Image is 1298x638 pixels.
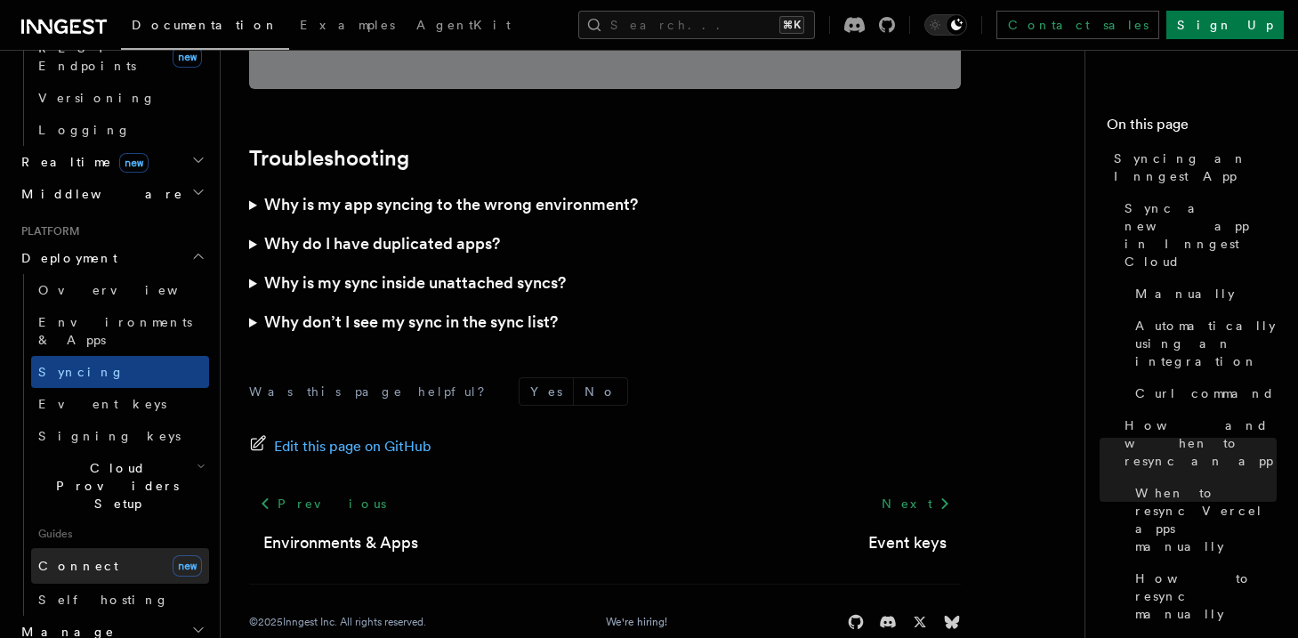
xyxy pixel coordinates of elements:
span: Sync a new app in Inngest Cloud [1125,199,1277,271]
span: new [119,153,149,173]
a: Contact sales [996,11,1159,39]
kbd: ⌘K [779,16,804,34]
a: Versioning [31,82,209,114]
a: Environments & Apps [31,306,209,356]
button: Middleware [14,178,209,210]
button: Yes [520,378,573,405]
span: Curl command [1135,384,1275,402]
div: © 2025 Inngest Inc. All rights reserved. [249,615,426,629]
div: Deployment [14,274,209,616]
h4: On this page [1107,114,1277,142]
a: Connectnew [31,548,209,584]
span: new [173,46,202,68]
a: AgentKit [406,5,521,48]
span: Manually [1135,285,1235,303]
span: Syncing [38,365,125,379]
button: Cloud Providers Setup [31,452,209,520]
h3: Why do I have duplicated apps? [264,231,500,256]
a: Event keys [868,530,947,555]
a: Overview [31,274,209,306]
a: Manually [1128,278,1277,310]
span: new [173,555,202,577]
span: Overview [38,283,222,297]
a: Previous [249,488,396,520]
span: When to resync Vercel apps manually [1135,484,1277,555]
a: How and when to resync an app [1117,409,1277,477]
a: Examples [289,5,406,48]
span: Logging [38,123,131,137]
a: When to resync Vercel apps manually [1128,477,1277,562]
a: Event keys [31,388,209,420]
span: Deployment [14,249,117,267]
summary: Why don’t I see my sync in the sync list? [249,303,961,342]
button: Toggle dark mode [924,14,967,36]
h3: Why don’t I see my sync in the sync list? [264,310,558,335]
a: Sign Up [1166,11,1284,39]
summary: Why do I have duplicated apps? [249,224,961,263]
a: Next [871,488,961,520]
span: Event keys [38,397,166,411]
a: Environments & Apps [263,530,418,555]
span: Middleware [14,185,183,203]
button: Search...⌘K [578,11,815,39]
span: Cloud Providers Setup [31,459,197,513]
a: How to resync manually [1128,562,1277,630]
a: Automatically using an integration [1128,310,1277,377]
summary: Why is my sync inside unattached syncs? [249,263,961,303]
span: Environments & Apps [38,315,192,347]
span: Self hosting [38,593,169,607]
span: Automatically using an integration [1135,317,1277,370]
span: Guides [31,520,209,548]
summary: Why is my app syncing to the wrong environment? [249,185,961,224]
span: How and when to resync an app [1125,416,1277,470]
a: Syncing an Inngest App [1107,142,1277,192]
span: Documentation [132,18,278,32]
a: Documentation [121,5,289,50]
h3: Why is my sync inside unattached syncs? [264,271,566,295]
span: Examples [300,18,395,32]
a: We're hiring! [606,615,667,629]
a: Curl command [1128,377,1277,409]
a: Self hosting [31,584,209,616]
a: REST Endpointsnew [31,32,209,82]
a: Sync a new app in Inngest Cloud [1117,192,1277,278]
span: Connect [38,559,118,573]
h3: Why is my app syncing to the wrong environment? [264,192,638,217]
span: Platform [14,224,80,238]
a: Troubleshooting [249,146,409,171]
span: Syncing an Inngest App [1114,149,1277,185]
button: Realtimenew [14,146,209,178]
span: AgentKit [416,18,511,32]
span: Signing keys [38,429,181,443]
a: Edit this page on GitHub [249,434,431,459]
button: No [574,378,627,405]
a: Syncing [31,356,209,388]
span: How to resync manually [1135,569,1277,623]
p: Was this page helpful? [249,383,497,400]
a: Logging [31,114,209,146]
span: Realtime [14,153,149,171]
a: Signing keys [31,420,209,452]
button: Deployment [14,242,209,274]
span: Versioning [38,91,156,105]
span: Edit this page on GitHub [274,434,431,459]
